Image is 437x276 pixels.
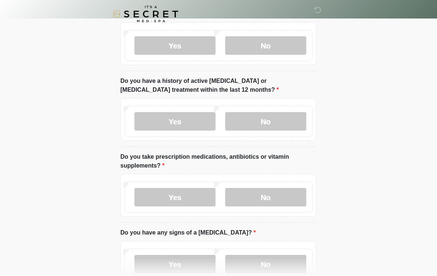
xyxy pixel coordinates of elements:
label: Do you have a history of active [MEDICAL_DATA] or [MEDICAL_DATA] treatment within the last 12 mon... [120,77,317,94]
label: Yes [134,188,216,206]
label: No [225,112,306,131]
label: No [225,36,306,55]
label: Yes [134,255,216,273]
label: No [225,255,306,273]
label: Yes [134,36,216,55]
img: It's A Secret Med Spa Logo [113,6,178,22]
label: Yes [134,112,216,131]
label: Do you have any signs of a [MEDICAL_DATA]? [120,228,256,237]
label: Do you take prescription medications, antibiotics or vitamin supplements? [120,152,317,170]
label: No [225,188,306,206]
